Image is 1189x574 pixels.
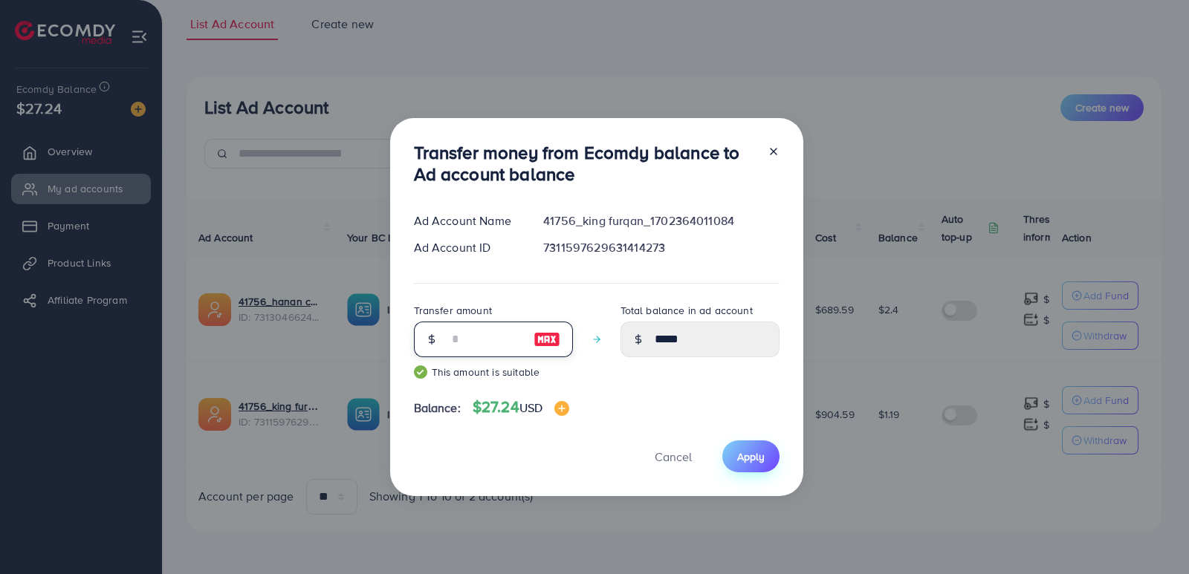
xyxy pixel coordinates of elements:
[554,401,569,416] img: image
[636,440,710,472] button: Cancel
[414,303,492,318] label: Transfer amount
[534,330,560,348] img: image
[621,303,753,318] label: Total balance in ad account
[402,239,532,256] div: Ad Account ID
[414,399,461,417] span: Balance:
[473,398,569,417] h4: $27.24
[722,440,780,472] button: Apply
[414,365,427,379] img: guide
[402,212,532,229] div: Ad Account Name
[531,212,791,229] div: 41756_king furqan_1702364011084
[519,399,542,416] span: USD
[655,449,692,465] span: Cancel
[531,239,791,256] div: 7311597629631414273
[414,365,573,379] small: This amount is suitable
[414,142,756,185] h3: Transfer money from Ecomdy balance to Ad account balance
[737,449,765,464] span: Apply
[1126,507,1178,563] iframe: Chat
